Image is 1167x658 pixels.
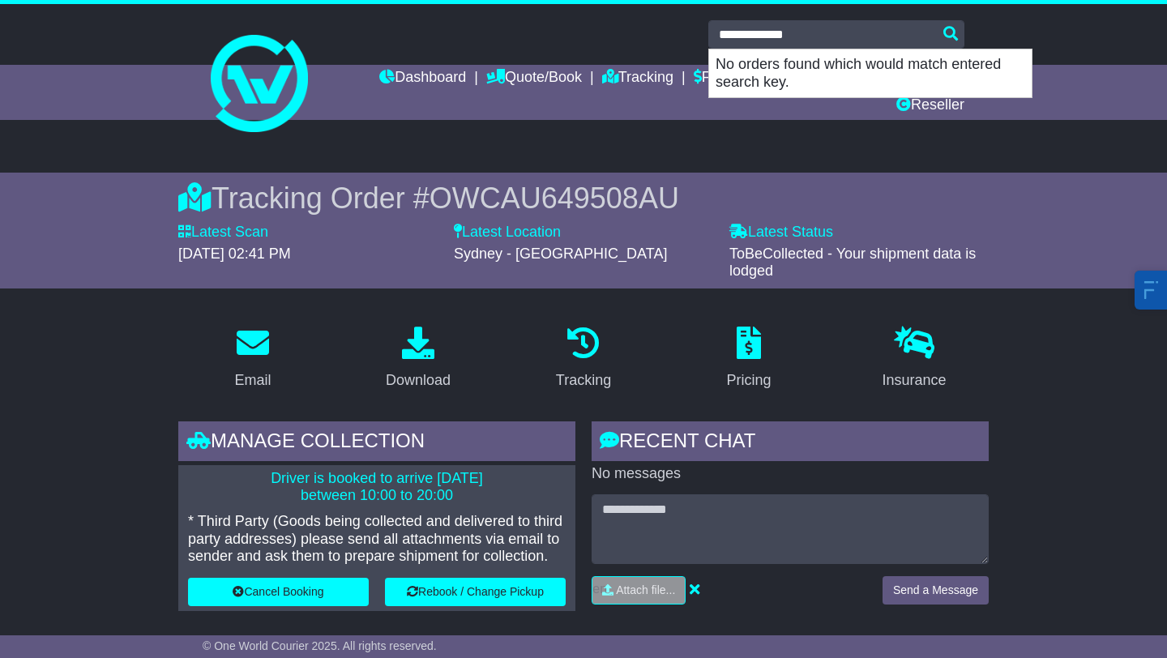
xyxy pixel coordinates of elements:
span: © One World Courier 2025. All rights reserved. [203,639,437,652]
a: Insurance [871,321,956,397]
a: Pricing [716,321,781,397]
p: No messages [592,465,989,483]
button: Cancel Booking [188,578,369,606]
label: Latest Scan [178,224,268,241]
button: Rebook / Change Pickup [385,578,566,606]
a: Tracking [602,65,673,92]
p: Driver is booked to arrive [DATE] between 10:00 to 20:00 [188,470,566,505]
a: Tracking [545,321,622,397]
div: Tracking Order # [178,181,989,216]
div: Email [234,370,271,391]
div: RECENT CHAT [592,421,989,465]
div: Insurance [882,370,946,391]
a: Financials [694,65,767,92]
p: No orders found which would match entered search key. [709,49,1032,97]
a: Email [224,321,281,397]
label: Latest Location [454,224,561,241]
span: Sydney - [GEOGRAPHIC_DATA] [454,246,667,262]
div: Download [386,370,451,391]
span: OWCAU649508AU [430,182,679,215]
a: Reseller [896,92,964,120]
p: * Third Party (Goods being collected and delivered to third party addresses) please send all atta... [188,513,566,566]
div: Tracking [556,370,611,391]
a: Dashboard [379,65,466,92]
label: Latest Status [729,224,833,241]
div: Pricing [726,370,771,391]
div: Manage collection [178,421,575,465]
span: [DATE] 02:41 PM [178,246,291,262]
button: Send a Message [883,576,989,605]
a: Quote/Book [486,65,582,92]
span: ToBeCollected - Your shipment data is lodged [729,246,976,280]
a: Download [375,321,461,397]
